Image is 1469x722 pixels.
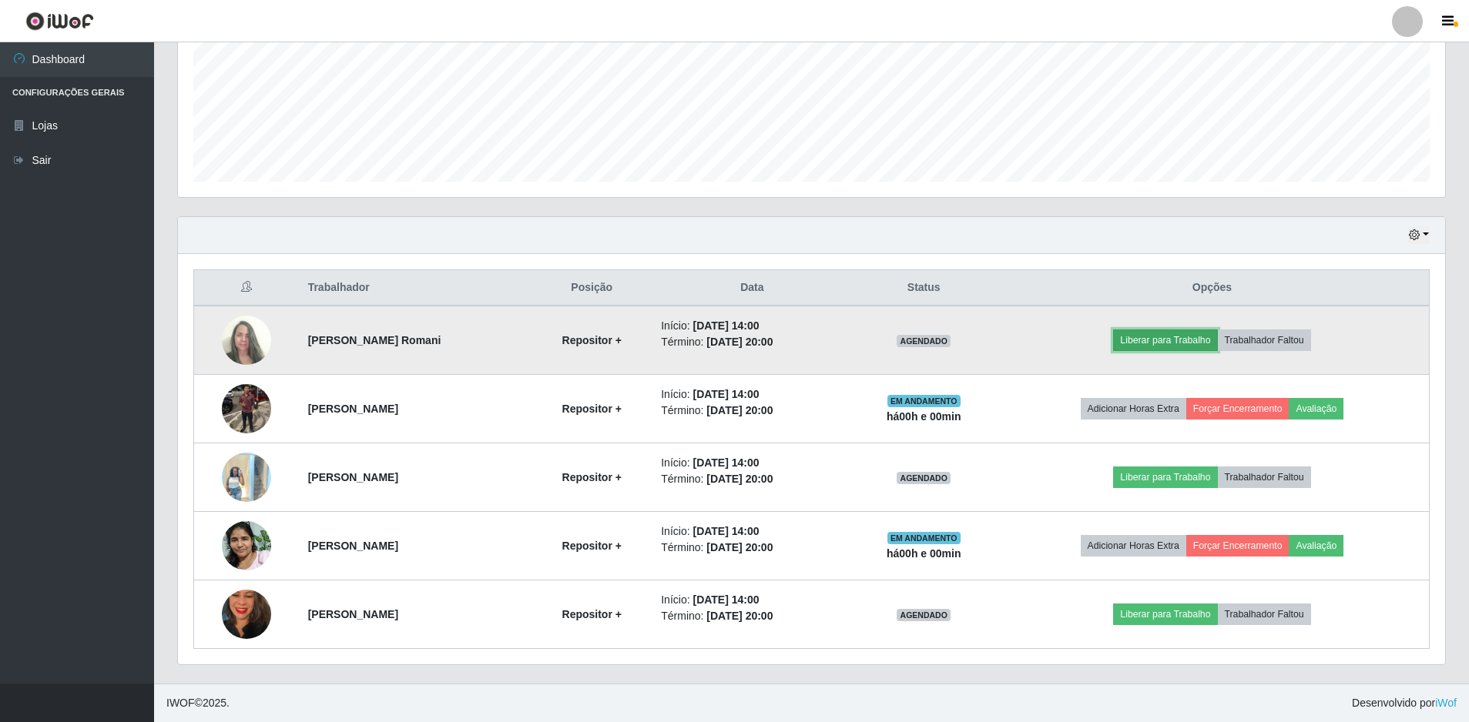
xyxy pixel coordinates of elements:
[222,513,271,578] img: 1756721929022.jpeg
[887,410,961,423] strong: há 00 h e 00 min
[661,318,843,334] li: Início:
[897,472,951,484] span: AGENDADO
[706,404,773,416] time: [DATE] 20:00
[706,473,773,485] time: [DATE] 20:00
[706,541,773,553] time: [DATE] 20:00
[1218,466,1311,488] button: Trabalhador Faltou
[652,270,852,306] th: Data
[661,523,843,540] li: Início:
[887,547,961,560] strong: há 00 h e 00 min
[308,471,398,483] strong: [PERSON_NAME]
[897,609,951,621] span: AGENDADO
[562,608,622,620] strong: Repositor +
[693,456,759,469] time: [DATE] 14:00
[661,403,843,419] li: Término:
[706,336,773,348] time: [DATE] 20:00
[308,334,441,346] strong: [PERSON_NAME] Romani
[1113,329,1217,351] button: Liberar para Trabalho
[897,335,951,347] span: AGENDADO
[853,270,995,306] th: Status
[222,570,271,658] img: 1757176593557.jpeg
[1218,329,1311,351] button: Trabalhador Faltou
[299,270,532,306] th: Trabalhador
[1113,603,1217,625] button: Liberar para Trabalho
[562,471,622,483] strong: Repositor +
[1186,535,1290,557] button: Forçar Encerramento
[661,455,843,471] li: Início:
[693,593,759,606] time: [DATE] 14:00
[661,592,843,608] li: Início:
[222,444,271,510] img: 1755563086597.jpeg
[1352,695,1457,711] span: Desenvolvido por
[562,334,622,346] strong: Repositor +
[308,403,398,415] strong: [PERSON_NAME]
[562,540,622,552] strong: Repositor +
[308,608,398,620] strong: [PERSON_NAME]
[661,334,843,350] li: Término:
[1218,603,1311,625] button: Trabalhador Faltou
[222,307,271,373] img: 1756564983938.jpeg
[25,12,94,31] img: CoreUI Logo
[1186,398,1290,419] button: Forçar Encerramento
[1289,398,1343,419] button: Avaliação
[661,608,843,624] li: Término:
[887,395,961,407] span: EM ANDAMENTO
[532,270,652,306] th: Posição
[661,386,843,403] li: Início:
[1081,535,1186,557] button: Adicionar Horas Extra
[166,695,230,711] span: © 2025 .
[693,525,759,537] time: [DATE] 14:00
[1435,697,1457,709] a: iWof
[887,532,961,544] span: EM ANDAMENTO
[1081,398,1186,419] button: Adicionar Horas Extra
[1289,535,1343,557] button: Avaliação
[308,540,398,552] strong: [PERSON_NAME]
[562,403,622,415] strong: Repositor +
[706,610,773,622] time: [DATE] 20:00
[693,319,759,332] time: [DATE] 14:00
[693,388,759,400] time: [DATE] 14:00
[166,697,195,709] span: IWOF
[661,471,843,487] li: Término:
[222,384,271,433] img: 1754093291666.jpeg
[1113,466,1217,488] button: Liberar para Trabalho
[661,540,843,556] li: Término:
[995,270,1430,306] th: Opções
